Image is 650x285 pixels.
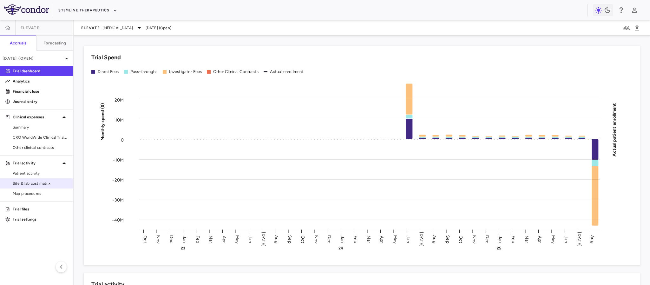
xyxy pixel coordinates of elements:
[353,235,358,243] text: Feb
[300,235,305,243] text: Oct
[13,78,68,84] p: Analytics
[498,235,503,242] text: Jan
[550,235,556,243] text: May
[13,216,68,222] p: Trial settings
[115,117,124,123] tspan: 10M
[471,235,477,243] text: Nov
[484,235,490,243] text: Dec
[13,68,68,74] p: Trial dashboard
[338,246,343,250] text: 24
[182,235,187,242] text: Jan
[234,235,240,243] text: May
[577,232,582,247] text: [DATE]
[366,235,371,243] text: Mar
[270,69,304,75] div: Actual enrollment
[58,5,117,16] button: Stemline Therapeutics
[169,235,174,243] text: Dec
[13,160,60,166] p: Trial activity
[3,56,63,61] p: [DATE] (Open)
[261,232,266,247] text: [DATE]
[612,103,617,156] tspan: Actual patient enrollment
[326,235,332,243] text: Dec
[405,235,411,243] text: Jun
[13,114,60,120] p: Clinical expenses
[13,170,68,176] span: Patient activity
[274,235,279,243] text: Aug
[10,40,26,46] h6: Accruals
[112,197,124,203] tspan: -30M
[458,235,463,243] text: Oct
[247,235,253,243] text: Jun
[13,206,68,212] p: Trial files
[113,157,124,162] tspan: -10M
[445,235,450,243] text: Sep
[524,235,529,243] text: Mar
[432,235,437,243] text: Aug
[13,99,68,104] p: Journal entry
[537,235,542,242] text: Apr
[287,235,292,243] text: Sep
[13,145,68,150] span: Other clinical contracts
[340,235,345,242] text: Jan
[98,69,119,75] div: Direct Fees
[590,235,595,243] text: Aug
[112,217,124,223] tspan: -40M
[81,25,100,30] span: ELEVATE
[115,97,124,103] tspan: 20M
[497,246,501,250] text: 25
[208,235,213,243] text: Mar
[146,25,171,31] span: [DATE] (Open)
[142,235,148,243] text: Oct
[21,25,39,30] span: ELEVATE
[4,4,49,15] img: logo-full-SnFGN8VE.png
[43,40,66,46] h6: Forecasting
[392,235,398,243] text: May
[181,246,185,250] text: 23
[213,69,259,75] div: Other Clinical Contracts
[13,124,68,130] span: Summary
[379,235,384,242] text: Apr
[130,69,158,75] div: Pass-throughs
[13,89,68,94] p: Financial close
[169,69,202,75] div: Investigator Fees
[13,181,68,186] span: Site & lab cost matrix
[100,103,105,141] tspan: Monthly spend ($)
[419,232,424,247] text: [DATE]
[313,235,319,243] text: Nov
[155,235,161,243] text: Nov
[563,235,569,243] text: Jun
[13,135,68,140] span: CRO WorldWide Clinical Trials, Inc.
[13,191,68,196] span: Map procedures
[121,137,124,142] tspan: 0
[511,235,516,243] text: Feb
[221,235,227,242] text: Apr
[195,235,200,243] text: Feb
[102,25,133,31] span: [MEDICAL_DATA]
[91,53,121,62] h6: Trial Spend
[112,177,124,182] tspan: -20M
